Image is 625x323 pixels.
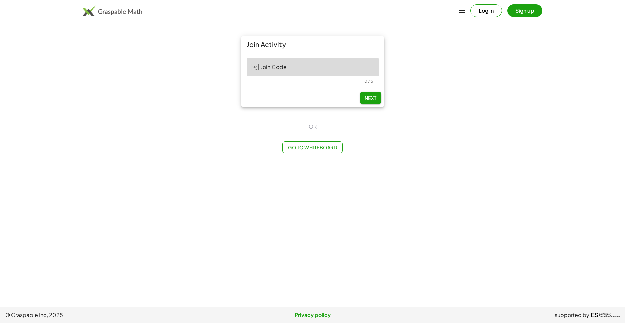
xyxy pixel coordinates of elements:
span: OR [309,123,317,131]
span: © Graspable Inc, 2025 [5,311,210,319]
span: Institute of Education Sciences [599,313,620,318]
a: Privacy policy [210,311,415,319]
a: IESInstitute ofEducation Sciences [589,311,620,319]
span: supported by [555,311,589,319]
button: Log in [470,4,502,17]
span: Go to Whiteboard [288,144,337,150]
div: 0 / 5 [364,79,373,84]
span: Next [364,95,376,101]
button: Go to Whiteboard [282,141,343,153]
span: IES [589,312,598,318]
div: Join Activity [241,36,384,52]
button: Sign up [507,4,542,17]
button: Next [360,92,381,104]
